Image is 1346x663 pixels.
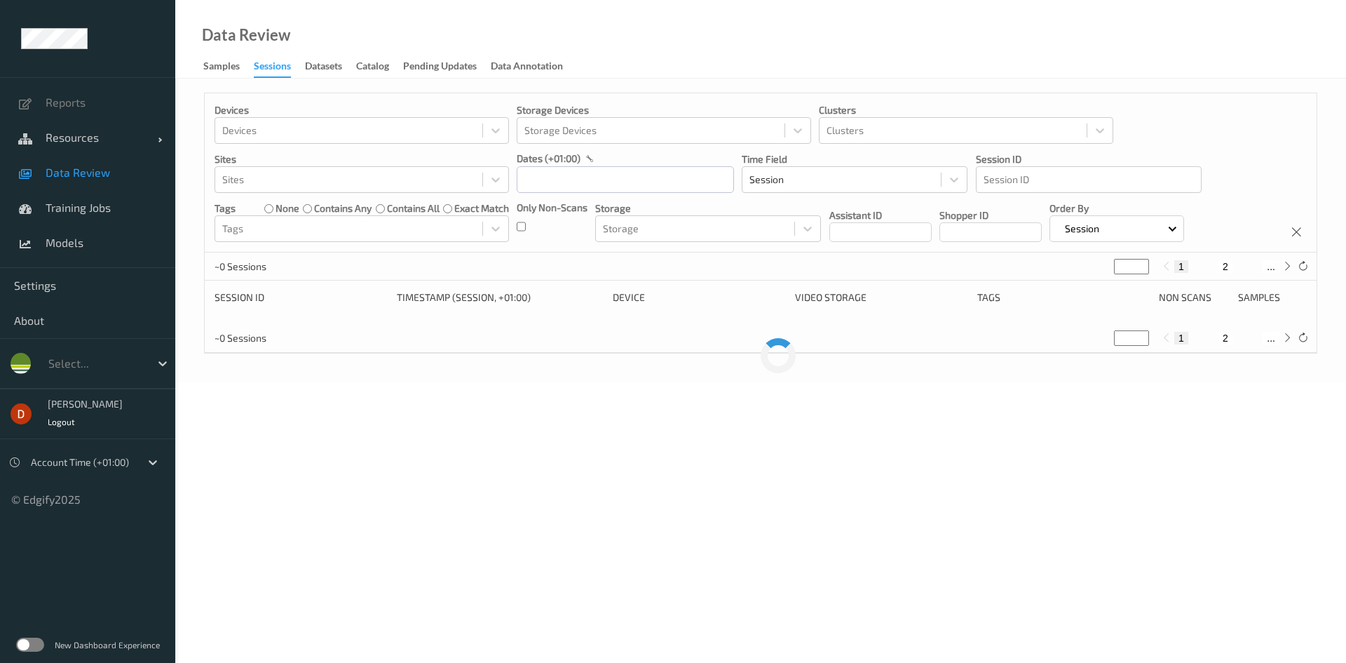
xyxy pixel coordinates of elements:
div: Data Review [202,28,290,42]
div: Timestamp (Session, +01:00) [397,290,604,304]
p: dates (+01:00) [517,152,580,166]
p: Order By [1049,201,1184,215]
p: Storage [595,201,821,215]
p: ~0 Sessions [215,331,320,345]
p: ~0 Sessions [215,260,320,274]
p: Session [1060,222,1104,236]
div: Device [613,290,785,304]
div: Sessions [254,59,291,78]
p: Sites [215,152,509,166]
label: exact match [454,201,509,215]
p: Clusters [819,103,1113,117]
button: 2 [1218,332,1232,344]
button: 1 [1174,332,1188,344]
p: Devices [215,103,509,117]
p: Shopper ID [939,208,1042,222]
div: Video Storage [795,290,967,304]
p: Tags [215,201,236,215]
div: Pending Updates [403,59,477,76]
div: Non Scans [1159,290,1228,304]
label: none [276,201,299,215]
div: Samples [1238,290,1307,304]
div: Tags [977,290,1150,304]
p: Time Field [742,152,967,166]
button: ... [1263,332,1279,344]
div: Data Annotation [491,59,563,76]
div: Datasets [305,59,342,76]
a: Data Annotation [491,57,577,76]
button: 1 [1174,260,1188,273]
a: Catalog [356,57,403,76]
a: Sessions [254,57,305,78]
p: Storage Devices [517,103,811,117]
label: contains any [314,201,372,215]
div: Samples [203,59,240,76]
a: Pending Updates [403,57,491,76]
p: Only Non-Scans [517,201,587,215]
div: Catalog [356,59,389,76]
p: Session ID [976,152,1202,166]
a: Samples [203,57,254,76]
label: contains all [387,201,440,215]
div: Session ID [215,290,387,304]
button: 2 [1218,260,1232,273]
p: Assistant ID [829,208,932,222]
a: Datasets [305,57,356,76]
button: ... [1263,260,1279,273]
